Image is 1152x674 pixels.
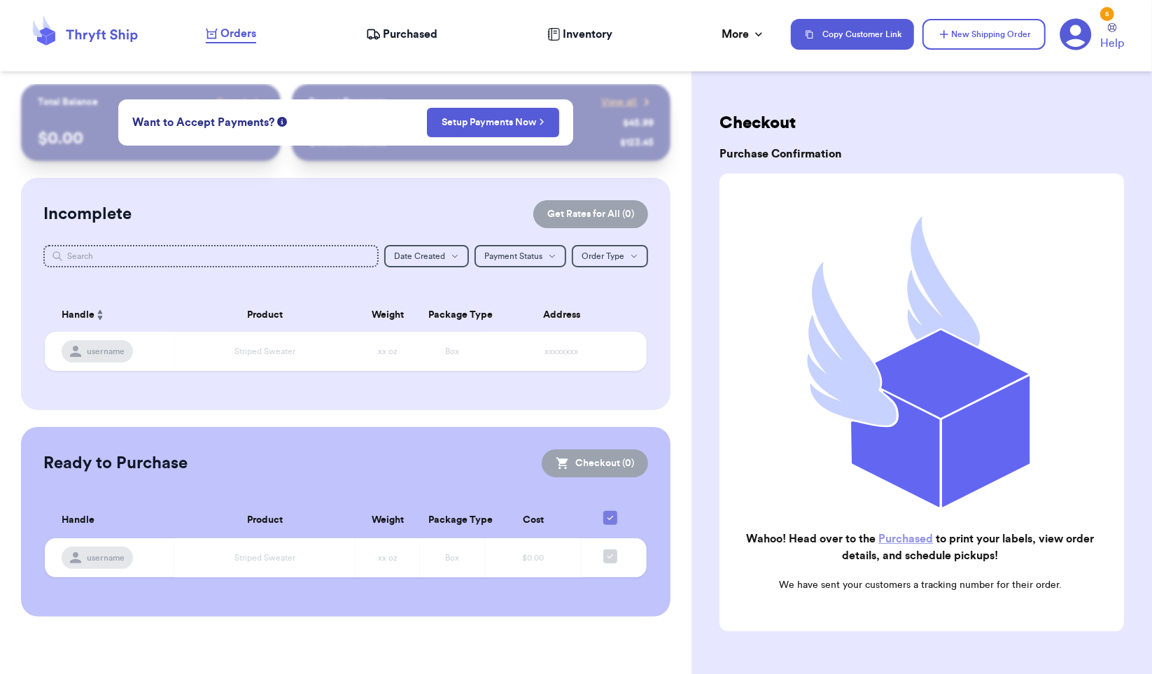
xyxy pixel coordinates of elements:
a: Purchased [366,26,438,43]
span: xxxxxxxx [545,347,578,356]
th: Package Type [420,298,485,332]
span: Handle [62,513,94,528]
th: Weight [356,298,421,332]
span: xx oz [378,554,398,562]
a: Inventory [547,26,612,43]
div: $ 45.99 [623,116,654,130]
th: Product [174,298,356,332]
span: Order Type [582,252,624,260]
p: $ 0.00 [38,127,264,150]
button: Get Rates for All (0) [533,200,648,228]
h3: Purchase Confirmation [719,146,1124,162]
button: Setup Payments Now [427,108,559,137]
span: username [87,552,125,563]
span: Box [445,554,459,562]
th: Cost [485,503,582,538]
a: Orders [206,25,256,43]
span: Help [1100,35,1124,52]
span: Striped Sweater [234,554,295,562]
span: Payout [217,95,247,109]
button: Checkout (0) [542,449,648,477]
a: Help [1100,23,1124,52]
p: Recent Payments [309,95,386,109]
span: Inventory [563,26,612,43]
button: Payment Status [475,245,566,267]
button: Copy Customer Link [791,19,914,50]
h2: Incomplete [43,203,132,225]
th: Package Type [420,503,485,538]
span: Orders [220,25,256,42]
div: 5 [1100,7,1114,21]
div: More [722,26,766,43]
span: Handle [62,308,94,323]
a: Payout [217,95,264,109]
span: Date Created [394,252,445,260]
p: Total Balance [38,95,98,109]
span: Purchased [384,26,438,43]
span: Box [445,347,459,356]
button: Sort ascending [94,307,106,323]
h2: Ready to Purchase [43,452,188,475]
span: View all [601,95,637,109]
span: username [87,346,125,357]
th: Weight [356,503,421,538]
input: Search [43,245,379,267]
th: Product [174,503,356,538]
a: Setup Payments Now [442,115,545,129]
a: Purchased [878,533,933,545]
button: New Shipping Order [922,19,1046,50]
a: 5 [1060,18,1092,50]
a: View all [601,95,654,109]
button: Date Created [384,245,469,267]
span: xx oz [378,347,398,356]
p: We have sent your customers a tracking number for their order. [731,578,1110,592]
span: $0.00 [523,554,545,562]
div: $ 123.45 [620,136,654,150]
span: Payment Status [484,252,542,260]
span: Want to Accept Payments? [132,114,274,131]
h2: Wahoo! Head over to the to print your labels, view order details, and schedule pickups! [731,531,1110,564]
th: Address [485,298,647,332]
button: Order Type [572,245,648,267]
span: Striped Sweater [234,347,295,356]
h2: Checkout [719,112,1124,134]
